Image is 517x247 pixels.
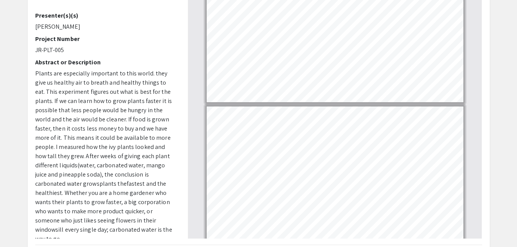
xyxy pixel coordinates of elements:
[6,213,33,241] iframe: Chat
[35,35,176,43] h2: Project Number
[35,46,176,55] p: JR-PLT-005
[35,22,176,31] p: [PERSON_NAME]
[35,180,172,243] span: fastest and the healthiest. Whether you are a home gardener who wants their plants to grow faster...
[99,180,127,188] span: plants the
[35,12,176,19] h2: Presenter(s)(s)
[35,69,172,188] span: Plants are especially important to this world. they give us healthy air to breath and healthy thi...
[35,59,176,66] h2: Abstract or Description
